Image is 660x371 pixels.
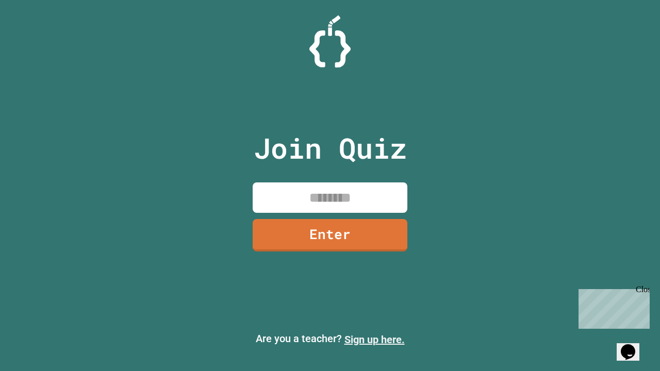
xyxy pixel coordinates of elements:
iframe: chat widget [574,285,650,329]
p: Are you a teacher? [8,331,652,347]
a: Enter [253,219,407,251]
img: Logo.svg [309,15,351,68]
div: Chat with us now!Close [4,4,71,65]
a: Sign up here. [344,333,405,346]
iframe: chat widget [617,330,650,361]
p: Join Quiz [254,127,407,170]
